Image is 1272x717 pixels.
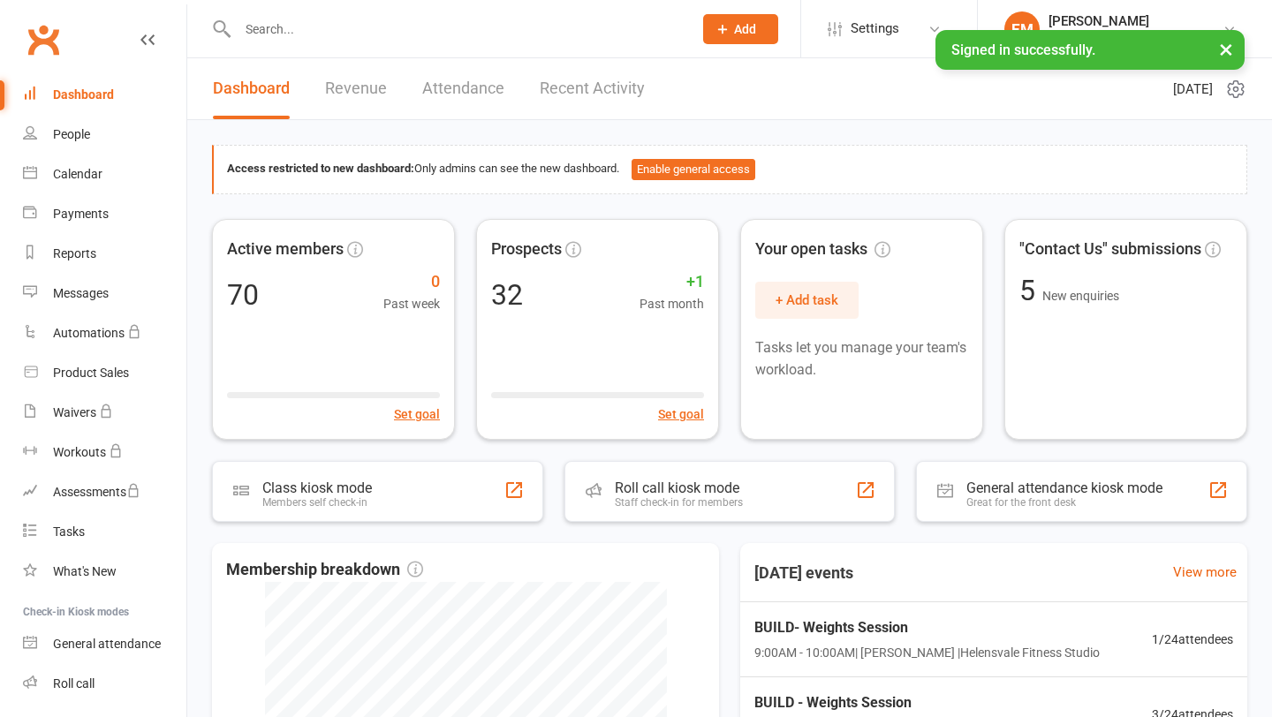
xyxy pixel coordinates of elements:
[383,269,440,295] span: 0
[1173,562,1237,583] a: View more
[53,525,85,539] div: Tasks
[227,281,259,309] div: 70
[754,643,1100,662] span: 9:00AM - 10:00AM | [PERSON_NAME] | Helensvale Fitness Studio
[1019,274,1042,307] span: 5
[53,326,125,340] div: Automations
[394,404,440,424] button: Set goal
[1049,29,1223,45] div: Helensvale Fitness Studio (HFS)
[640,294,704,313] span: Past month
[851,9,899,49] span: Settings
[23,194,186,234] a: Payments
[615,479,743,496] div: Roll call kiosk mode
[951,42,1095,58] span: Signed in successfully.
[755,336,968,381] p: Tasks let you manage your team's workload.
[23,472,186,512] a: Assessments
[53,167,102,181] div: Calendar
[966,496,1162,509] div: Great for the front desk
[1019,237,1201,262] span: "Contact Us" submissions
[755,237,890,262] span: Your open tasks
[1173,79,1213,100] span: [DATE]
[53,246,96,260] div: Reports
[740,557,867,589] h3: [DATE] events
[23,664,186,704] a: Roll call
[53,366,129,380] div: Product Sales
[23,274,186,313] a: Messages
[640,269,704,295] span: +1
[53,485,140,499] div: Assessments
[23,234,186,274] a: Reports
[53,127,90,141] div: People
[703,14,778,44] button: Add
[53,564,117,578] div: What's New
[53,405,96,419] div: Waivers
[53,445,106,459] div: Workouts
[491,237,562,262] span: Prospects
[23,512,186,552] a: Tasks
[53,207,109,221] div: Payments
[754,691,1093,714] span: BUILD - Weights Session
[53,286,109,300] div: Messages
[1049,13,1223,29] div: [PERSON_NAME]
[491,281,523,309] div: 32
[232,17,680,42] input: Search...
[755,282,859,319] button: + Add task
[23,552,186,592] a: What's New
[262,479,372,496] div: Class kiosk mode
[1042,289,1119,303] span: New enquiries
[383,294,440,313] span: Past week
[632,159,755,180] button: Enable general access
[754,616,1100,639] span: BUILD- Weights Session
[53,87,114,102] div: Dashboard
[1004,11,1040,47] div: EM
[262,496,372,509] div: Members self check-in
[53,637,161,651] div: General attendance
[615,496,743,509] div: Staff check-in for members
[1210,30,1242,68] button: ×
[227,237,344,262] span: Active members
[21,18,65,62] a: Clubworx
[227,162,414,175] strong: Access restricted to new dashboard:
[23,115,186,155] a: People
[1152,630,1233,649] span: 1 / 24 attendees
[23,393,186,433] a: Waivers
[23,155,186,194] a: Calendar
[23,433,186,472] a: Workouts
[658,404,704,424] button: Set goal
[422,58,504,119] a: Attendance
[734,22,756,36] span: Add
[966,479,1162,496] div: General attendance kiosk mode
[540,58,645,119] a: Recent Activity
[226,557,423,583] span: Membership breakdown
[227,159,1233,180] div: Only admins can see the new dashboard.
[325,58,387,119] a: Revenue
[23,75,186,115] a: Dashboard
[23,624,186,664] a: General attendance kiosk mode
[23,313,186,353] a: Automations
[213,58,290,119] a: Dashboard
[23,353,186,393] a: Product Sales
[53,676,95,691] div: Roll call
